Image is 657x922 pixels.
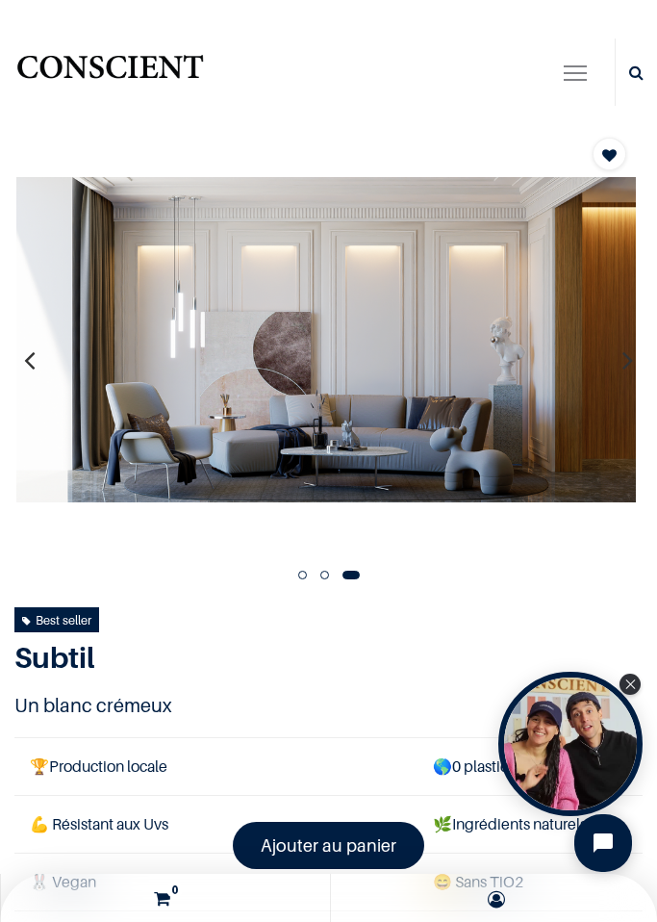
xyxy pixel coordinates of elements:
td: 0 plastique [417,737,643,795]
span: 🌿 [433,814,452,833]
a: Ajouter au panier [233,822,424,869]
div: Open Tolstoy [498,672,643,816]
td: Ingrédients naturels [417,796,643,854]
sup: 0 [166,882,183,898]
span: 🌎 [433,756,452,776]
span: 🏆 [30,756,49,776]
font: Ajouter au panier [261,835,396,856]
div: Close Tolstoy widget [619,674,641,695]
iframe: Tidio Chat [558,798,648,888]
span: Add to wishlist [602,148,617,163]
span: 💪 Résistant aux Uvs [30,814,168,833]
a: 0 [6,874,325,922]
div: Open Tolstoy widget [498,672,643,816]
h1: Subtil [14,640,548,675]
div: Tolstoy bubble widget [498,672,643,816]
div: Best seller [22,609,91,630]
h4: Un blanc crémeux [14,691,643,720]
a: Logo of Conscient [14,47,206,98]
button: Add to wishlist [593,138,626,170]
td: Production locale [14,737,417,795]
img: Product image [16,176,636,503]
img: Conscient [14,47,206,98]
